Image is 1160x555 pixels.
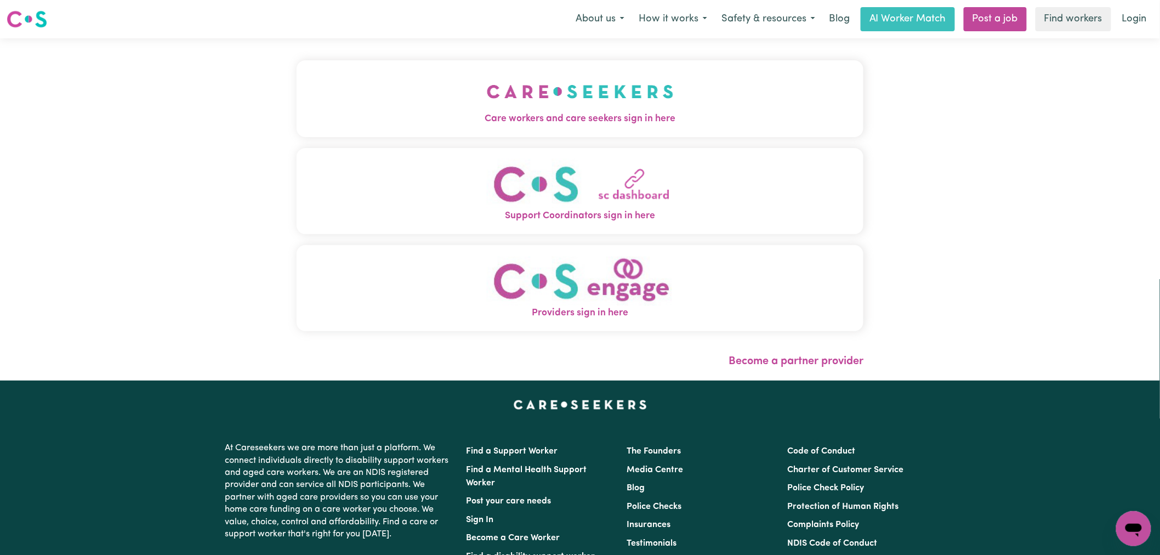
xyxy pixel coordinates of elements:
[297,148,863,234] button: Support Coordinators sign in here
[788,466,904,474] a: Charter of Customer Service
[466,534,560,542] a: Become a Care Worker
[788,447,856,456] a: Code of Conduct
[297,209,863,223] span: Support Coordinators sign in here
[627,520,670,529] a: Insurances
[714,8,822,31] button: Safety & resources
[297,112,863,126] span: Care workers and care seekers sign in here
[297,60,863,137] button: Care workers and care seekers sign in here
[466,497,551,506] a: Post your care needs
[466,466,587,488] a: Find a Mental Health Support Worker
[627,466,683,474] a: Media Centre
[1116,511,1151,546] iframe: Button to launch messaging window
[861,7,955,31] a: AI Worker Match
[788,502,899,511] a: Protection of Human Rights
[225,438,453,545] p: At Careseekers we are more than just a platform. We connect individuals directly to disability su...
[466,516,493,524] a: Sign In
[1036,7,1111,31] a: Find workers
[568,8,632,31] button: About us
[297,306,863,320] span: Providers sign in here
[627,502,681,511] a: Police Checks
[822,7,856,31] a: Blog
[7,9,47,29] img: Careseekers logo
[729,356,863,367] a: Become a partner provider
[627,447,681,456] a: The Founders
[627,539,676,548] a: Testimonials
[627,484,645,492] a: Blog
[514,400,647,409] a: Careseekers home page
[964,7,1027,31] a: Post a job
[1116,7,1153,31] a: Login
[632,8,714,31] button: How it works
[466,447,558,456] a: Find a Support Worker
[788,520,860,529] a: Complaints Policy
[788,484,865,492] a: Police Check Policy
[7,7,47,32] a: Careseekers logo
[297,245,863,331] button: Providers sign in here
[788,539,878,548] a: NDIS Code of Conduct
